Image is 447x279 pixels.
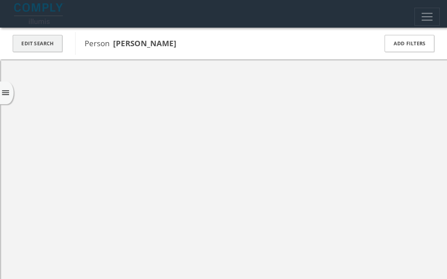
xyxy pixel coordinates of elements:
img: illumis [14,3,65,24]
span: Person [85,38,176,48]
button: Edit Search [13,35,62,53]
button: Add Filters [385,35,434,53]
b: [PERSON_NAME] [113,38,176,48]
i: menu [1,88,10,98]
button: Toggle navigation [414,8,440,26]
